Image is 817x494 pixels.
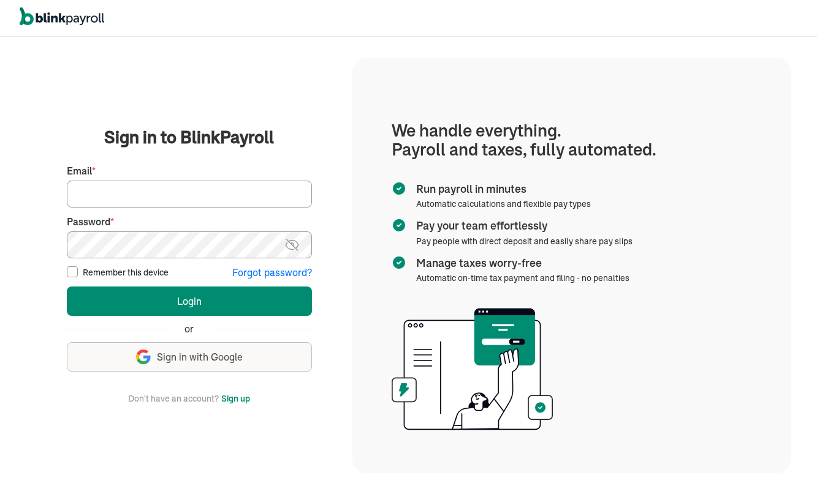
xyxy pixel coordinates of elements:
[67,181,312,208] input: Your email address
[67,342,312,372] button: Sign in with Google
[232,266,312,280] button: Forgot password?
[416,198,591,209] span: Automatic calculations and flexible pay types
[67,286,312,316] button: Login
[83,266,169,279] label: Remember this device
[284,238,300,252] img: eye
[20,7,104,26] img: logo
[392,255,406,270] img: checkmark
[416,272,629,283] span: Automatic on-time tax payment and filing - no penalties
[157,350,243,364] span: Sign in with Google
[416,236,633,247] span: Pay people with direct deposit and easily share pay slips
[392,218,406,233] img: checkmark
[392,181,406,196] img: checkmark
[392,121,752,159] h1: We handle everything. Payroll and taxes, fully automated.
[67,164,312,178] label: Email
[416,218,628,234] span: Pay your team effortlessly
[392,304,553,434] img: illustration
[416,181,586,197] span: Run payroll in minutes
[416,255,625,271] span: Manage taxes worry-free
[128,391,219,406] span: Don't have an account?
[104,125,274,149] span: Sign in to BlinkPayroll
[67,215,312,229] label: Password
[221,391,250,406] button: Sign up
[136,350,151,364] img: google
[184,322,194,336] span: or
